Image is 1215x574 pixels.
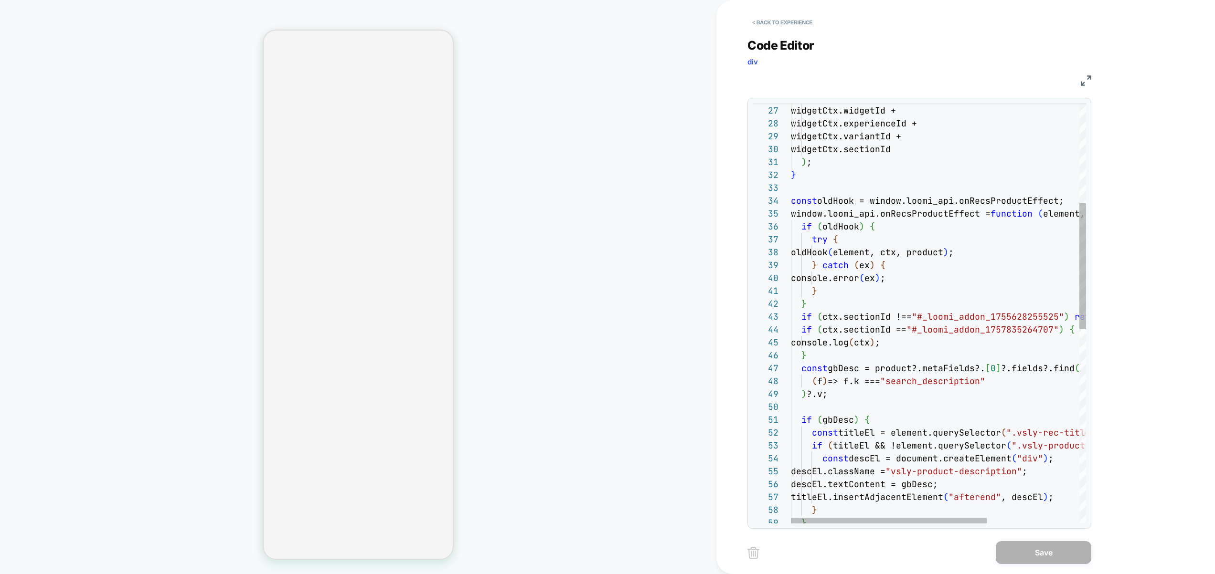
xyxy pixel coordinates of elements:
[753,194,778,207] div: 34
[812,440,822,451] span: if
[753,284,778,297] div: 41
[1075,311,1106,322] span: return
[753,413,778,426] div: 51
[753,439,778,452] div: 53
[906,324,1059,335] span: "#_loomi_addon_1757835264707"
[753,491,778,503] div: 57
[1001,427,1006,438] span: (
[801,298,807,309] span: }
[1006,427,1096,438] span: ".vsly-rec-title"
[1001,363,1075,374] span: ?.fields?.find
[753,310,778,323] div: 43
[1081,75,1091,86] img: fullscreen
[822,221,859,232] span: oldHook
[753,117,778,130] div: 28
[791,195,817,206] span: const
[880,260,885,271] span: {
[753,349,778,362] div: 46
[1043,491,1048,502] span: )
[875,272,880,283] span: )
[791,247,828,258] span: oldHook
[753,503,778,516] div: 58
[753,452,778,465] div: 54
[828,376,880,386] span: => f.k ===
[870,260,875,271] span: )
[1012,453,1017,464] span: (
[791,491,943,502] span: titleEl.insertAdjacentElement
[807,388,828,399] span: ?.v;
[991,363,996,374] span: 0
[801,311,812,322] span: if
[812,427,838,438] span: const
[822,260,849,271] span: catch
[859,221,864,232] span: )
[753,297,778,310] div: 42
[864,414,870,425] span: {
[801,157,807,167] span: )
[791,131,901,142] span: widgetCtx.variantId +
[817,414,822,425] span: (
[1059,324,1064,335] span: )
[817,376,822,386] span: f
[801,363,828,374] span: const
[1075,363,1080,374] span: (
[1048,453,1054,464] span: ;
[753,156,778,168] div: 31
[747,547,759,559] img: delete
[753,426,778,439] div: 52
[817,221,822,232] span: (
[753,400,778,413] div: 50
[849,337,854,348] span: (
[812,260,817,271] span: }
[801,221,812,232] span: if
[1012,440,1153,451] span: ".vsly-product-description"
[849,453,1012,464] span: descEl = document.createElement
[791,337,849,348] span: console.log
[949,247,954,258] span: ;
[753,104,778,117] div: 27
[753,220,778,233] div: 36
[753,181,778,194] div: 33
[753,207,778,220] div: 35
[801,350,807,361] span: }
[833,440,1006,451] span: titleEl && !element.querySelector
[791,144,891,155] span: widgetCtx.sectionId
[1043,453,1048,464] span: )
[828,363,985,374] span: gbDesc = product?.metaFields?.
[875,337,880,348] span: ;
[854,414,859,425] span: )
[1017,453,1043,464] span: "div"
[1048,491,1054,502] span: ;
[753,387,778,400] div: 49
[817,324,822,335] span: (
[996,541,1091,564] button: Save
[817,195,1064,206] span: oldHook = window.loomi_api.onRecsProductEffect;
[753,323,778,336] div: 44
[864,272,875,283] span: ex
[833,234,838,245] span: {
[812,376,817,386] span: (
[822,324,906,335] span: ctx.sectionId ==
[859,260,870,271] span: ex
[1043,208,1153,219] span: element, ctx, product
[747,15,817,30] button: < Back to experience
[985,363,991,374] span: [
[753,259,778,271] div: 39
[753,362,778,375] div: 47
[753,478,778,491] div: 56
[753,271,778,284] div: 40
[753,143,778,156] div: 30
[996,363,1001,374] span: ]
[753,375,778,387] div: 48
[791,479,938,490] span: descEl.textContent = gbDesc;
[1001,491,1043,502] span: , descEl
[833,247,943,258] span: element, ctx, product
[912,311,1064,322] span: "#_loomi_addon_1755628255525"
[1069,324,1075,335] span: {
[880,272,885,283] span: ;
[807,157,812,167] span: ;
[943,247,949,258] span: )
[1038,208,1043,219] span: (
[870,221,875,232] span: {
[870,337,875,348] span: )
